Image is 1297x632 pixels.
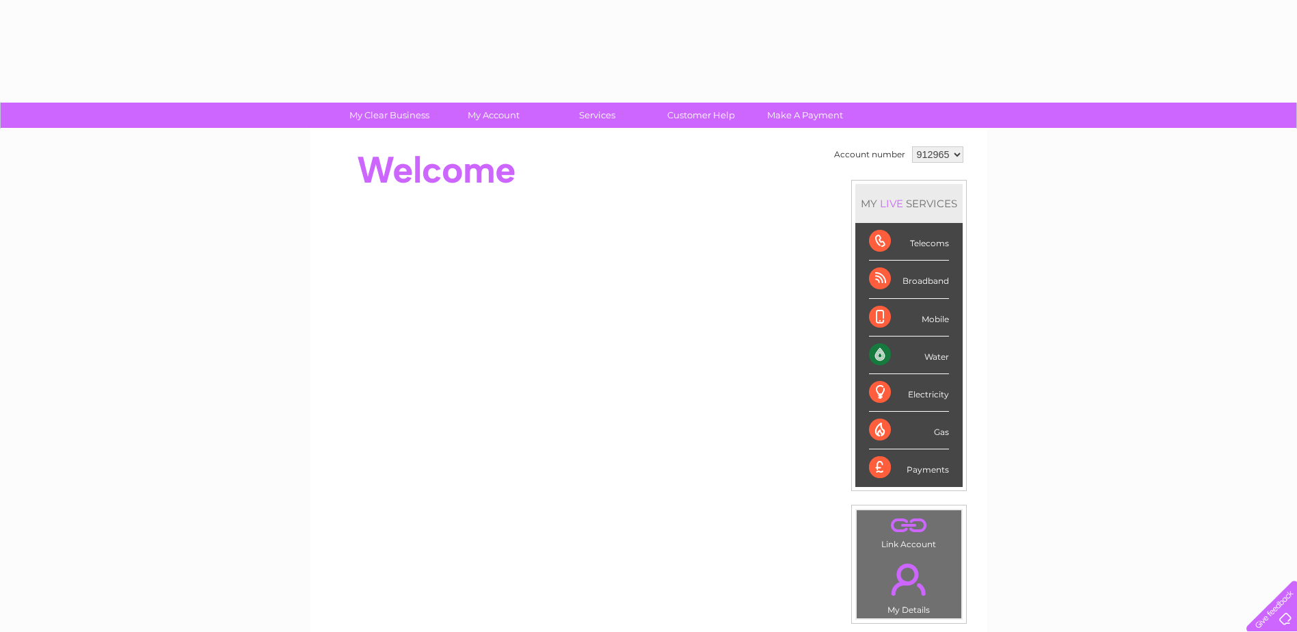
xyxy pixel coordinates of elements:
[869,261,949,298] div: Broadband
[856,510,962,553] td: Link Account
[877,197,906,210] div: LIVE
[437,103,550,128] a: My Account
[645,103,758,128] a: Customer Help
[860,514,958,538] a: .
[869,337,949,374] div: Water
[749,103,861,128] a: Make A Payment
[860,555,958,603] a: .
[869,299,949,337] div: Mobile
[869,223,949,261] div: Telecoms
[869,412,949,449] div: Gas
[869,449,949,486] div: Payments
[541,103,654,128] a: Services
[869,374,949,412] div: Electricity
[856,552,962,619] td: My Details
[333,103,446,128] a: My Clear Business
[855,184,963,223] div: MY SERVICES
[831,143,909,166] td: Account number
